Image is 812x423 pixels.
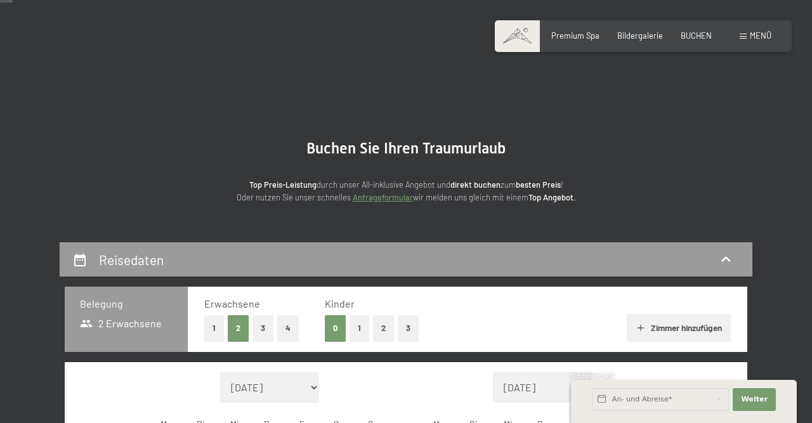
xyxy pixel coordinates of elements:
button: 1 [350,315,369,341]
button: 1 [204,315,224,341]
span: Erwachsene [204,297,260,309]
strong: Top Angebot. [528,192,576,202]
p: durch unser All-inklusive Angebot und zum ! Oder nutzen Sie unser schnelles wir melden uns gleich... [152,178,660,204]
button: Zimmer hinzufügen [627,314,730,342]
strong: direkt buchen [450,179,501,190]
a: BUCHEN [681,30,712,41]
a: Anfrageformular [353,192,413,202]
button: 0 [325,315,346,341]
a: Premium Spa [551,30,599,41]
span: 2 Erwachsene [80,316,162,330]
button: Weiter [733,388,776,411]
span: Weiter [741,394,768,405]
span: Buchen Sie Ihren Traumurlaub [306,140,506,157]
span: Schnellanfrage [571,372,615,380]
button: 2 [373,315,394,341]
strong: besten Preis [516,179,561,190]
button: 3 [398,315,419,341]
button: 4 [277,315,299,341]
span: Menü [750,30,771,41]
span: Kinder [325,297,355,309]
button: 3 [252,315,273,341]
strong: Top Preis-Leistung [249,179,317,190]
a: Bildergalerie [617,30,663,41]
button: 2 [228,315,249,341]
h3: Belegung [80,297,173,311]
h2: Reisedaten [99,252,164,268]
